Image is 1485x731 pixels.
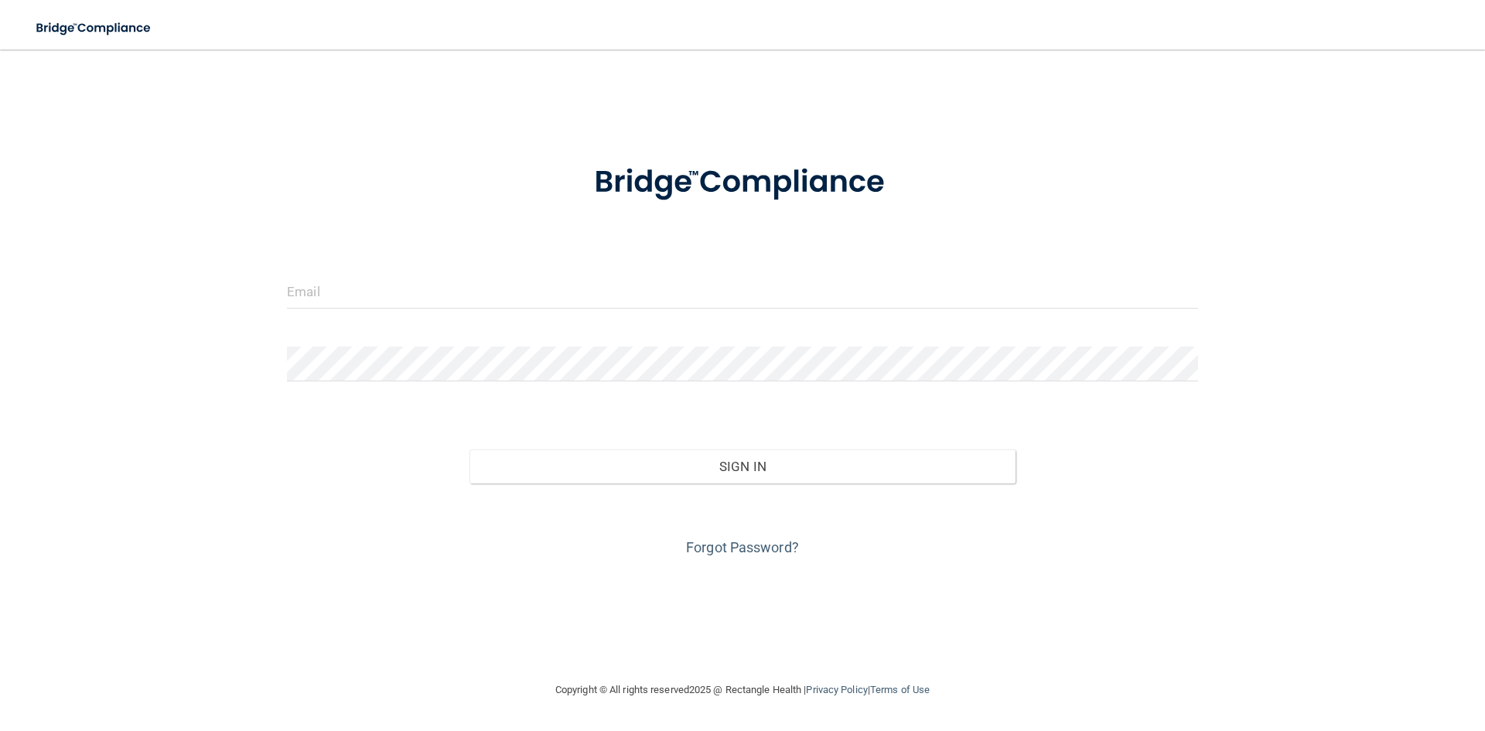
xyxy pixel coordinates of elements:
[469,449,1016,483] button: Sign In
[870,684,930,695] a: Terms of Use
[460,665,1025,715] div: Copyright © All rights reserved 2025 @ Rectangle Health | |
[23,12,166,44] img: bridge_compliance_login_screen.278c3ca4.svg
[686,539,799,555] a: Forgot Password?
[806,684,867,695] a: Privacy Policy
[287,274,1198,309] input: Email
[562,142,923,223] img: bridge_compliance_login_screen.278c3ca4.svg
